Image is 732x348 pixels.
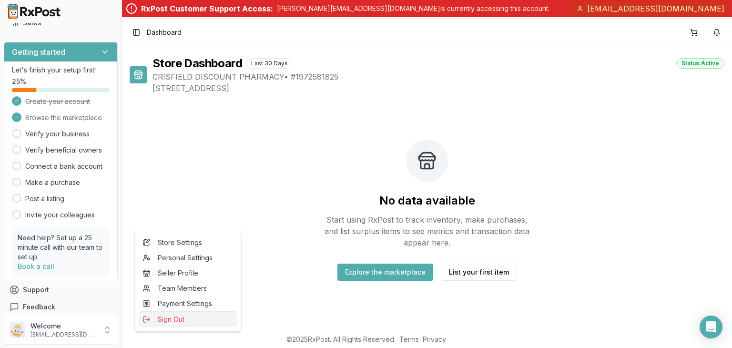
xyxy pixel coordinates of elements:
[152,71,724,82] span: CRISFIELD DISCOUNT PHARMACY • # 1972581825
[676,58,724,69] div: Status: Active
[12,77,26,86] span: 25 %
[30,331,97,338] p: [EMAIL_ADDRESS][DOMAIN_NAME]
[337,264,433,281] button: Explore the marketplace
[441,264,517,281] button: List your first item
[277,4,549,13] p: [PERSON_NAME][EMAIL_ADDRESS][DOMAIN_NAME] is currently accessing this account.
[25,113,102,123] span: Browse the marketplace
[142,268,233,278] span: Seller Profile
[25,145,102,155] a: Verify beneficial owners
[139,235,237,250] a: Store Settings
[139,296,237,311] a: Payment Settings
[142,238,233,247] span: Store Settings
[4,298,118,316] button: Feedback
[25,210,95,220] a: Invite your colleagues
[25,178,80,187] a: Make a purchase
[139,281,237,296] a: Team Members
[12,65,110,75] p: Let's finish your setup first!
[11,18,110,28] div: Sales
[152,56,242,71] h1: Store Dashboard
[30,321,97,331] p: Welcome
[141,3,273,14] div: RxPost Customer Support Access:
[8,14,114,31] a: Sales
[4,4,65,19] img: RxPost Logo
[587,3,724,14] span: [EMAIL_ADDRESS][DOMAIN_NAME]
[4,15,118,31] button: Sales
[152,82,724,94] span: [STREET_ADDRESS]
[23,302,55,312] span: Feedback
[139,266,237,281] a: Seller Profile
[139,311,237,327] button: Sign Out
[25,97,90,106] span: Create your account
[10,322,25,338] img: User avatar
[25,162,102,171] a: Connect a bank account
[139,250,237,266] a: Personal Settings
[25,194,64,204] a: Post a listing
[320,214,534,248] p: Start using RxPost to track inventory, make purchases, and list surplus items to see metrics and ...
[18,233,104,262] p: Need help? Set up a 25 minute call with our team to set up.
[4,281,118,298] button: Support
[12,46,65,58] h3: Getting started
[25,129,90,139] a: Verify your business
[147,28,182,37] span: Dashboard
[399,335,419,343] a: Terms
[142,299,233,308] span: Payment Settings
[142,284,233,293] span: Team Members
[246,58,293,69] div: Last 30 Days
[18,262,54,270] a: Book a call
[700,316,722,338] div: Open Intercom Messenger
[142,315,233,324] span: Sign Out
[147,28,182,37] nav: breadcrumb
[379,193,475,208] h2: No data available
[423,335,446,343] a: Privacy
[142,253,233,263] span: Personal Settings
